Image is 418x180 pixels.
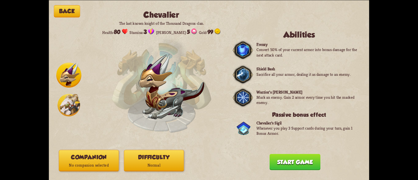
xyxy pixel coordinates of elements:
button: Start game [270,154,320,170]
img: Heart.png [122,28,128,34]
p: Normal [124,161,184,169]
p: Shield Bash [256,66,350,72]
div: Stamina: [129,28,154,35]
span: 5 [187,28,190,35]
span: 99 [207,28,214,35]
img: Mana_Points.png [191,28,197,34]
div: Health: [102,28,128,35]
div: Gold: [199,28,221,35]
img: Chevalier_Dragon_Icon.png [56,63,81,88]
img: ChevalierSigil.png [237,122,251,135]
span: 80 [114,28,121,35]
img: Barbarian_Dragon_Icon.png [58,94,80,116]
img: Enchantment_Altar.png [111,35,211,135]
p: No companion selected [59,161,119,169]
h3: Passive bonus effect [237,111,362,118]
span: 3 [144,28,147,35]
img: Dark_Frame.png [233,64,253,85]
p: Convert 50% of your current armor into bonus damage for the next attack card. [256,47,362,57]
img: Gold.png [215,28,221,34]
p: Whenever you play 3 Support cards during your turn, gain 1 Bonus Armor. [256,126,362,136]
p: Frenzy [256,42,362,47]
button: DifficultyNormal [124,150,184,171]
p: Mark an enemy. Gain 2 armor every time you hit the marked enemy. [256,94,362,105]
img: Chevalier_Dragon.png [139,54,204,120]
button: CompanionNo companion selected [59,150,119,171]
img: Stamina_Icon.png [148,28,154,34]
div: [PERSON_NAME]: [156,28,197,35]
p: The last known knight of the Thousand Dragons clan. [101,20,222,26]
img: Dark_Frame.png [233,39,253,61]
p: Chevalier's Sigil [256,120,362,125]
button: Back [54,5,80,17]
img: Dark_Frame.png [233,87,253,108]
p: Sacrifice all your armor, dealing it as damage to an enemy. [256,72,350,77]
p: Warrior's [PERSON_NAME] [256,89,362,94]
h2: Abilities [237,30,362,39]
h2: Chevalier [101,10,222,19]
